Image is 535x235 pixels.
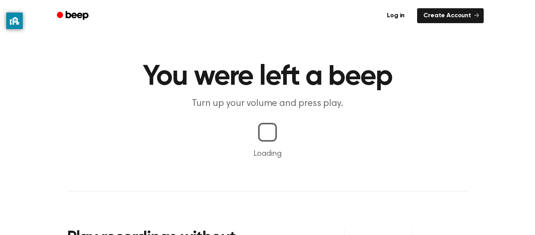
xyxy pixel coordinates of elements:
[117,97,418,110] p: Turn up your volume and press play.
[379,7,412,25] a: Log in
[6,13,23,29] button: privacy banner
[417,8,484,23] a: Create Account
[9,148,526,160] p: Loading
[51,8,96,24] a: Beep
[67,63,468,91] h1: You were left a beep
